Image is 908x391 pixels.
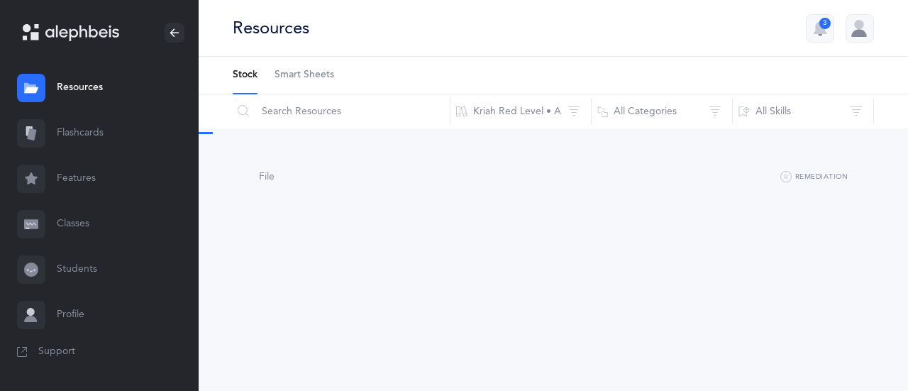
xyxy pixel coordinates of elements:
button: 3 [806,14,834,43]
span: Smart Sheets [275,68,334,82]
button: All Categories [591,94,733,128]
input: Search Resources [232,94,450,128]
button: Remediation [780,169,848,186]
button: All Skills [732,94,874,128]
div: 3 [819,18,831,29]
div: Resources [233,16,309,40]
span: Support [38,345,75,359]
button: Kriah Red Level • A [450,94,592,128]
span: File [259,171,275,182]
